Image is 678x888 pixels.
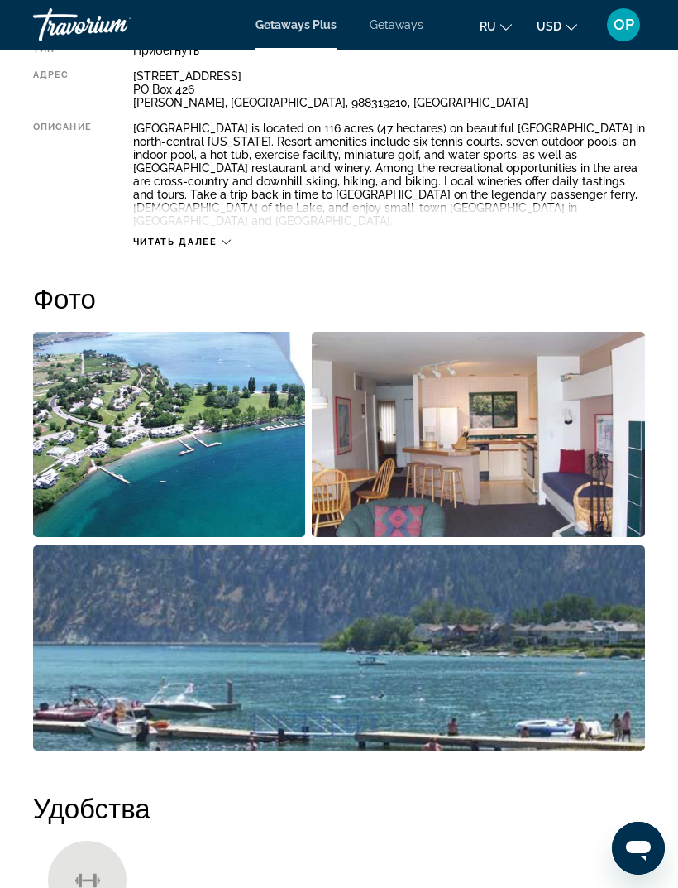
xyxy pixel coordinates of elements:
span: ru [480,20,496,33]
div: [STREET_ADDRESS] PO Box 426 [PERSON_NAME], [GEOGRAPHIC_DATA], 988319210, [GEOGRAPHIC_DATA] [133,70,645,109]
span: Читать далее [133,237,217,247]
iframe: Кнопка запуска окна обмена сообщениями [612,822,665,875]
a: Travorium [33,3,198,46]
span: OP [614,17,634,33]
button: Open full-screen image slider [33,545,645,751]
button: Open full-screen image slider [312,331,646,538]
div: Прибегнуть [133,44,645,57]
div: Описание [33,122,92,228]
button: Читать далее [133,236,231,248]
button: User Menu [602,7,645,42]
button: Open full-screen image slider [33,331,305,538]
h2: Фото [33,281,645,314]
div: [GEOGRAPHIC_DATA] is located on 116 acres (47 hectares) on beautiful [GEOGRAPHIC_DATA] in north-c... [133,122,645,228]
a: Getaways Plus [255,18,337,31]
div: Тип [33,44,92,57]
button: Change currency [537,14,577,38]
h2: Удобства [33,791,645,824]
span: USD [537,20,561,33]
a: Getaways [370,18,423,31]
button: Change language [480,14,512,38]
div: Адрес [33,70,92,109]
